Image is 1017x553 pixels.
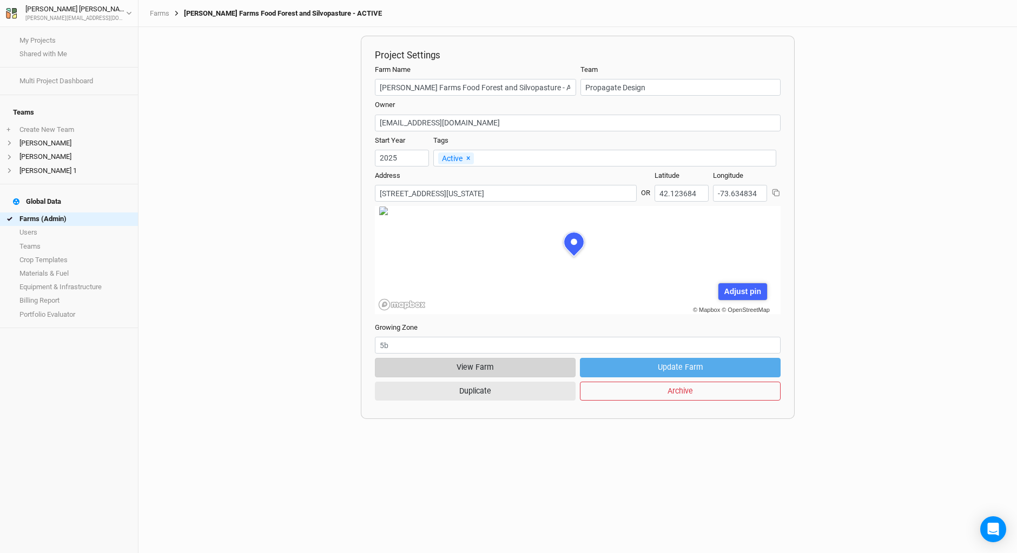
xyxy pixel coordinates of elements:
[375,323,418,332] label: Growing Zone
[463,151,474,164] button: Remove
[169,9,382,18] div: [PERSON_NAME] Farms Food Forest and Silvopasture - ACTIVE
[150,9,169,18] a: Farms
[466,154,470,162] span: ×
[438,152,474,164] div: Active
[980,516,1006,542] div: Open Intercom Messenger
[375,171,400,181] label: Address
[375,115,781,131] input: ranan@propagateag.com
[580,79,781,96] input: Propagate Design
[375,185,637,202] input: Address (123 James St...)
[6,125,10,134] span: +
[375,136,405,145] label: Start Year
[25,15,126,23] div: [PERSON_NAME][EMAIL_ADDRESS][DOMAIN_NAME]
[641,179,650,198] div: OR
[771,188,781,197] button: Copy
[722,307,770,313] a: © OpenStreetMap
[433,136,448,145] label: Tags
[693,307,720,313] a: © Mapbox
[378,298,426,311] a: Mapbox logo
[13,197,61,206] div: Global Data
[718,283,767,300] div: Adjust pin
[375,382,576,401] button: Duplicate
[375,100,395,110] label: Owner
[375,150,429,166] input: Start Year
[375,65,411,75] label: Farm Name
[375,358,576,377] button: View Farm
[580,358,781,377] button: Update Farm
[713,171,743,181] label: Longitude
[25,4,126,15] div: [PERSON_NAME] [PERSON_NAME]
[5,3,133,23] button: [PERSON_NAME] [PERSON_NAME][PERSON_NAME][EMAIL_ADDRESS][DOMAIN_NAME]
[713,185,767,202] input: Longitude
[655,171,679,181] label: Latitude
[375,337,781,354] input: 5b
[6,102,131,123] h4: Teams
[580,382,781,401] button: Archive
[580,65,598,75] label: Team
[375,79,576,96] input: Project/Farm Name
[655,185,709,202] input: Latitude
[375,50,781,61] h2: Project Settings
